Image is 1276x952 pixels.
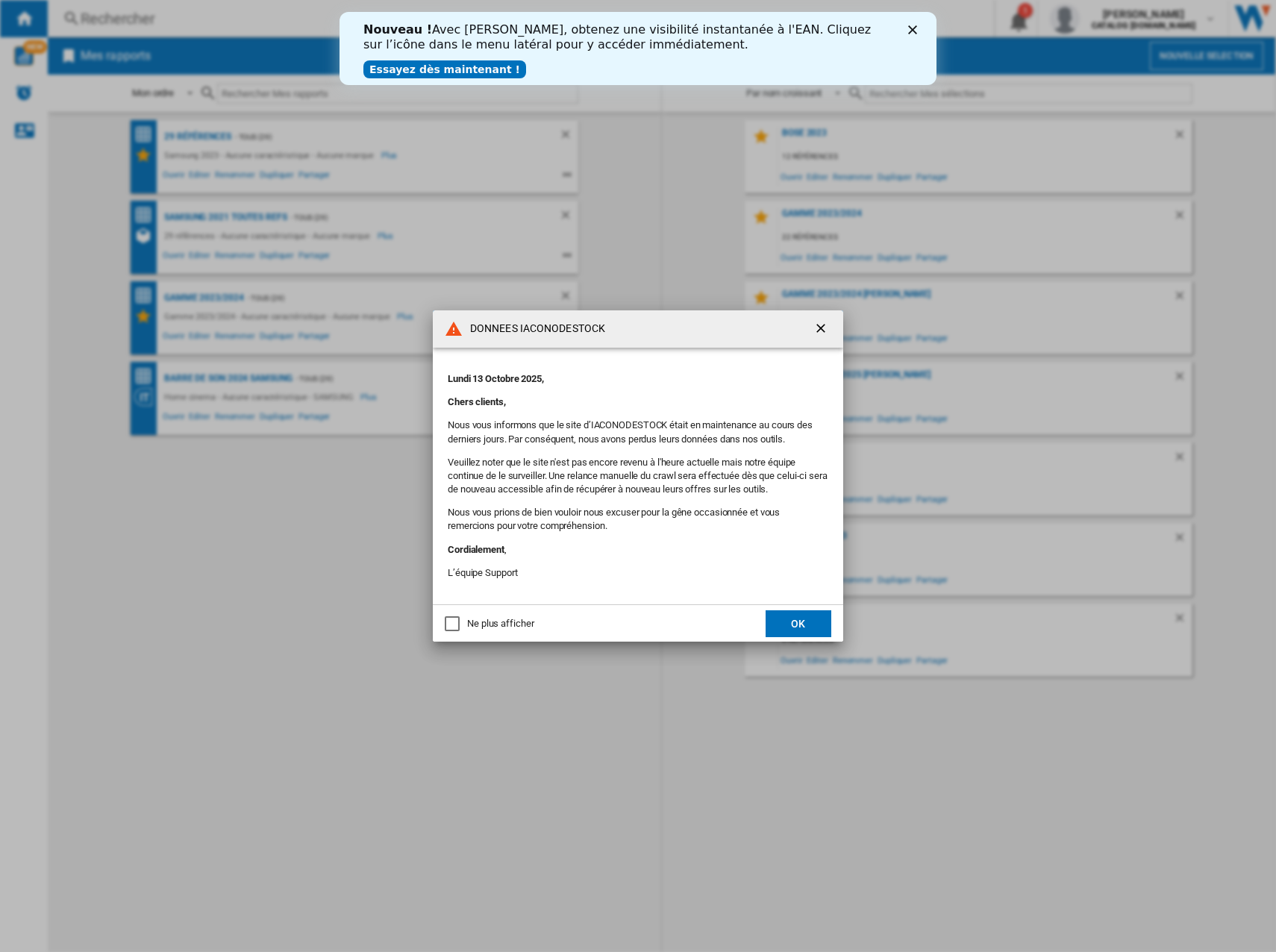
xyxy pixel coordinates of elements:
[448,566,828,580] p: L’équipe Support
[569,13,584,22] div: Close
[448,506,828,533] p: Nous vous prions de bien vouloir nous excuser pour la gêne occasionnée et vous remercions pour vo...
[448,419,828,445] p: Nous vous informons que le site d’IACONODESTOCK était en maintenance au cours des derniers jours....
[448,544,504,555] b: Cordialement
[467,617,534,630] div: Ne plus afficher
[807,314,837,344] button: getI18NText('BUTTONS.CLOSE_DIALOG')
[766,610,831,637] button: OK
[340,12,936,85] iframe: Intercom live chat banner
[445,616,534,630] md-checkbox: Ne plus afficher
[448,373,544,384] b: Lundi 13 Octobre 2025,
[813,321,831,339] ng-md-icon: getI18NText('BUTTONS.CLOSE_DIALOG')
[448,396,506,407] b: Chers clients,
[448,543,828,557] p: ,
[448,456,828,497] p: Veuillez noter que le site n'est pas encore revenu à l'heure actuelle mais notre équipe continue ...
[463,322,605,336] h4: DONNEES IACONODESTOCK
